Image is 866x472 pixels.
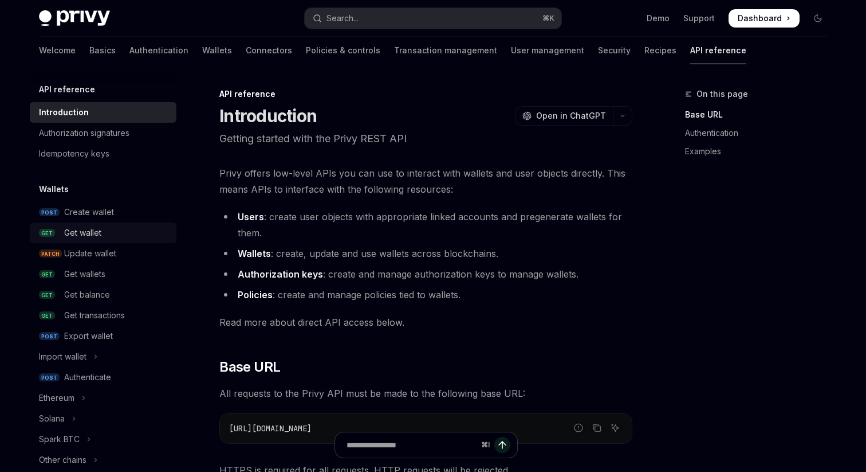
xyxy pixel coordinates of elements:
[30,346,176,367] button: Toggle Import wallet section
[571,420,586,435] button: Report incorrect code
[64,309,125,322] div: Get transactions
[30,305,176,326] a: GETGet transactions
[219,266,632,282] li: : create and manage authorization keys to manage wallets.
[685,142,836,161] a: Examples
[219,287,632,303] li: : create and manage policies tied to wallets.
[129,37,188,64] a: Authentication
[39,291,55,299] span: GET
[39,106,89,119] div: Introduction
[536,110,606,122] span: Open in ChatGPT
[30,408,176,429] button: Toggle Solana section
[219,385,632,401] span: All requests to the Privy API must be made to the following base URL:
[39,208,60,217] span: POST
[30,264,176,284] a: GETGet wallets
[39,432,80,446] div: Spark BTC
[39,412,65,426] div: Solana
[39,147,109,161] div: Idempotency keys
[64,267,105,281] div: Get wallets
[30,388,176,408] button: Toggle Ethereum section
[685,106,836,124] a: Base URL
[306,37,380,64] a: Policies & controls
[39,83,95,96] h5: API reference
[39,249,62,258] span: PATCH
[219,106,317,126] h1: Introduction
[394,37,497,64] a: Transaction management
[690,37,746,64] a: API reference
[64,205,114,219] div: Create wallet
[39,373,60,382] span: POST
[39,453,86,467] div: Other chains
[515,106,613,126] button: Open in ChatGPT
[589,420,604,435] button: Copy the contents from the code block
[64,370,111,384] div: Authenticate
[30,429,176,450] button: Toggle Spark BTC section
[238,248,271,259] strong: Wallets
[30,367,176,388] a: POSTAuthenticate
[246,37,292,64] a: Connectors
[64,288,110,302] div: Get balance
[30,243,176,264] a: PATCHUpdate wallet
[542,14,554,23] span: ⌘ K
[647,13,670,24] a: Demo
[219,245,632,262] li: : create, update and use wallets across blockchains.
[89,37,116,64] a: Basics
[729,9,800,28] a: Dashboard
[30,284,176,305] a: GETGet balance
[30,223,176,243] a: GETGet wallet
[39,10,110,26] img: dark logo
[219,88,632,100] div: API reference
[219,358,280,376] span: Base URL
[39,311,55,320] span: GET
[809,9,827,28] button: Toggle dark mode
[30,202,176,223] a: POSTCreate wallet
[30,326,176,346] a: POSTExport wallet
[685,124,836,142] a: Authentication
[644,37,676,64] a: Recipes
[238,268,323,280] strong: Authorization keys
[683,13,715,24] a: Support
[64,226,101,240] div: Get wallet
[238,211,264,223] strong: Users
[219,314,632,330] span: Read more about direct API access below.
[598,37,631,64] a: Security
[219,165,632,197] span: Privy offers low-level APIs you can use to interact with wallets and user objects directly. This ...
[30,123,176,143] a: Authorization signatures
[30,143,176,164] a: Idempotency keys
[39,391,74,405] div: Ethereum
[64,329,113,343] div: Export wallet
[39,270,55,279] span: GET
[39,182,69,196] h5: Wallets
[39,126,129,140] div: Authorization signatures
[229,423,312,434] span: [URL][DOMAIN_NAME]
[64,247,116,260] div: Update wallet
[511,37,584,64] a: User management
[696,87,748,101] span: On this page
[219,209,632,241] li: : create user objects with appropriate linked accounts and pregenerate wallets for them.
[326,11,359,25] div: Search...
[39,350,86,364] div: Import wallet
[238,289,273,301] strong: Policies
[608,420,623,435] button: Ask AI
[494,437,510,453] button: Send message
[738,13,782,24] span: Dashboard
[39,37,76,64] a: Welcome
[347,432,477,458] input: Ask a question...
[305,8,561,29] button: Open search
[219,131,632,147] p: Getting started with the Privy REST API
[30,102,176,123] a: Introduction
[202,37,232,64] a: Wallets
[30,450,176,470] button: Toggle Other chains section
[39,229,55,237] span: GET
[39,332,60,341] span: POST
